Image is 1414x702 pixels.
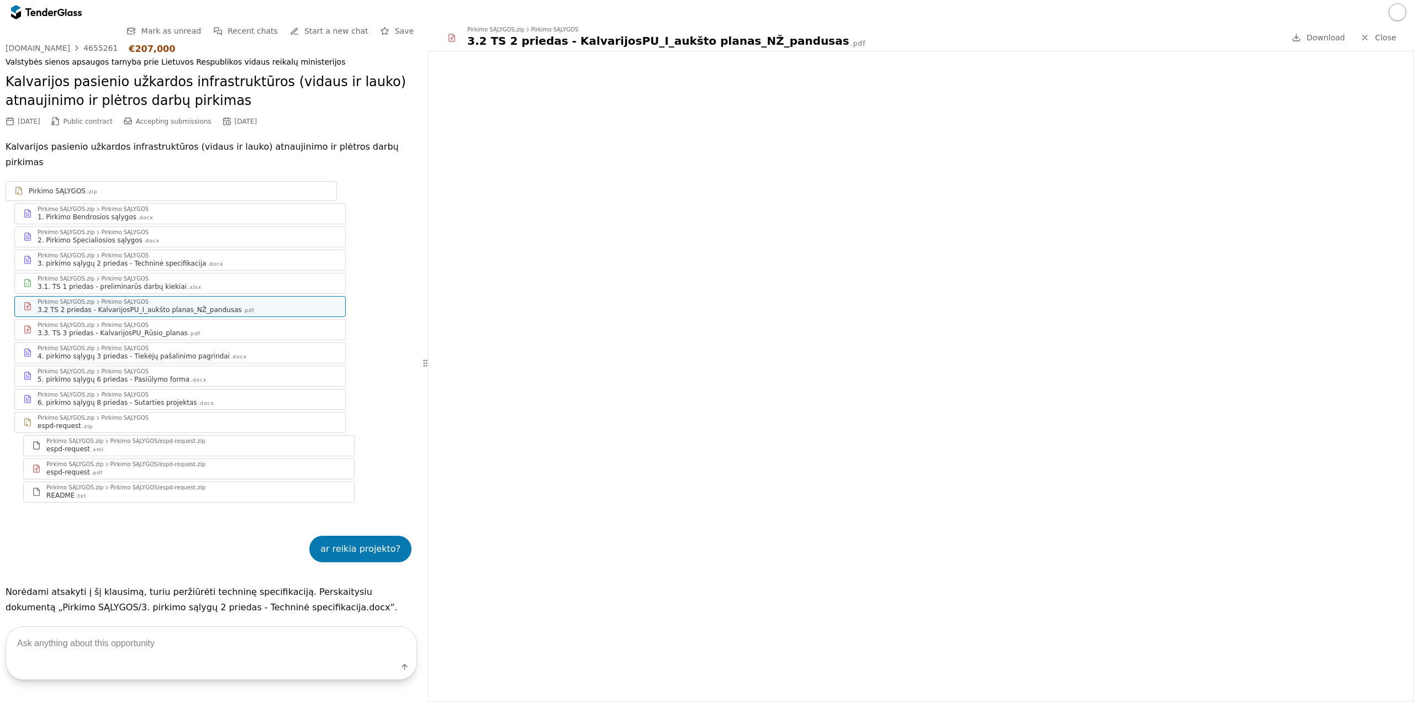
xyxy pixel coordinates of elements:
a: Pirkimo SĄLYGOS.zipPirkimo SĄLYGOS3.3. TS 3 priedas - KalvarijosPU_Rūsio_planas.pdf [14,319,346,340]
span: Public contract [64,118,113,125]
div: .docx [207,261,223,268]
div: .pdf [91,469,103,477]
div: .pdf [189,330,201,337]
a: Pirkimo SĄLYGOS.zipPirkimo SĄLYGOS3. pirkimo sąlygų 2 priedas - Techninė specifikacija.docx [14,250,346,271]
div: Pirkimo SĄLYGOS [101,346,149,351]
div: .docx [198,400,214,407]
button: Save [377,24,417,38]
div: 3.3. TS 3 priedas - KalvarijosPU_Rūsio_planas [38,329,188,337]
button: Recent chats [210,24,281,38]
div: ar reikia projekto? [320,541,400,557]
div: espd-request [46,445,90,453]
div: Pirkimo SĄLYGOS [101,207,149,212]
p: Norėdami atsakyti į šį klausimą, turiu peržiūrėti techninę specifikaciją. Perskaitysiu dokumentą ... [6,584,417,615]
a: Pirkimo SĄLYGOS.zipPirkimo SĄLYGOS5. pirkimo sąlygų 6 priedas - Pasiūlymo forma.docx [14,366,346,387]
div: 1. Pirkimo Bendrosios sąlygos [38,213,136,221]
div: .zip [87,188,97,196]
div: Pirkimo SĄLYGOS.zip [38,230,94,235]
div: .docx [144,237,160,245]
div: .zip [82,423,93,430]
div: Pirkimo SĄLYGOS.zip [38,346,94,351]
div: Pirkimo SĄLYGOS [101,276,149,282]
a: Pirkimo SĄLYGOS.zipPirkimo SĄLYGOS1. Pirkimo Bendrosios sąlygos.docx [14,203,346,224]
div: Pirkimo SĄLYGOS.zip [38,253,94,258]
div: Valstybės sienos apsaugos tarnyba prie Lietuvos Respublikos vidaus reikalų ministerijos [6,57,417,67]
div: Pirkimo SĄLYGOS [101,392,149,398]
p: Kalvarijos pasienio užkardos infrastruktūros (vidaus ir lauko) atnaujinimo ir plėtros darbų pirkimas [6,139,417,170]
div: .pdf [243,307,255,314]
div: Pirkimo SĄLYGOS [101,230,149,235]
div: .docx [191,377,207,384]
a: Pirkimo SĄLYGOS.zipPirkimo SĄLYGOS2. Pirkimo Specialiosios sąlygos.docx [14,226,346,247]
div: README [46,491,75,500]
div: 3.2 TS 2 priedas - KalvarijosPU_I_aukšto planas_NŽ_pandusas [38,305,242,314]
div: Pirkimo SĄLYGOS [101,323,149,328]
div: Pirkimo SĄLYGOS.zip [38,415,94,421]
a: Pirkimo SĄLYGOS.zip [6,181,337,201]
h2: Kalvarijos pasienio užkardos infrastruktūros (vidaus ir lauko) atnaujinimo ir plėtros darbų pirkimas [6,73,417,110]
div: Pirkimo SĄLYGOS.zip [38,392,94,398]
div: 6. pirkimo sąlygų 8 priedas - Sutarties projektas [38,398,197,407]
div: [DOMAIN_NAME] [6,44,70,52]
a: Pirkimo SĄLYGOS.zipPirkimo SĄLYGOS/espd-request.zipespd-request.xml [23,435,355,456]
div: Pirkimo SĄLYGOS/espd-request.zip [110,462,205,467]
div: Pirkimo SĄLYGOS.zip [467,27,524,33]
div: [DATE] [18,118,40,125]
div: Pirkimo SĄLYGOS.zip [38,276,94,282]
a: Pirkimo SĄLYGOS.zipPirkimo SĄLYGOS3.1. TS 1 priedas - preliminarūs darbų kiekiai.xlsx [14,273,346,294]
div: [DATE] [235,118,257,125]
a: Pirkimo SĄLYGOS.zipPirkimo SĄLYGOS3.2 TS 2 priedas - KalvarijosPU_I_aukšto planas_NŽ_pandusas.pdf [14,296,346,317]
div: 4655261 [83,44,118,52]
div: €207,000 [129,44,175,54]
span: Download [1306,33,1345,42]
div: Pirkimo SĄLYGOS [29,187,86,196]
a: Pirkimo SĄLYGOS.zipPirkimo SĄLYGOS6. pirkimo sąlygų 8 priedas - Sutarties projektas.docx [14,389,346,410]
div: Pirkimo SĄLYGOS.zip [46,485,103,490]
span: Save [395,27,414,35]
div: Pirkimo SĄLYGOS.zip [38,323,94,328]
div: Pirkimo SĄLYGOS/espd-request.zip [110,439,205,444]
div: Pirkimo SĄLYGOS [101,299,149,305]
div: .docx [231,353,247,361]
button: Mark as unread [124,24,205,38]
div: 3.1. TS 1 priedas - preliminarūs darbų kiekiai [38,282,187,291]
div: .pdf [850,39,866,49]
div: 2. Pirkimo Specialiosios sąlygos [38,236,143,245]
div: .xlsx [188,284,202,291]
span: Close [1375,33,1396,42]
div: Pirkimo SĄLYGOS/espd-request.zip [110,485,205,490]
a: Close [1354,31,1403,45]
span: Recent chats [228,27,278,35]
div: .docx [138,214,154,221]
a: Download [1289,31,1348,45]
span: Mark as unread [141,27,202,35]
div: Pirkimo SĄLYGOS [101,415,149,421]
a: Pirkimo SĄLYGOS.zipPirkimo SĄLYGOS/espd-request.zipespd-request.pdf [23,458,355,479]
div: Pirkimo SĄLYGOS [531,27,578,33]
div: Pirkimo SĄLYGOS.zip [38,369,94,374]
div: Pirkimo SĄLYGOS.zip [46,439,103,444]
div: 3. pirkimo sąlygų 2 priedas - Techninė specifikacija [38,259,206,268]
div: 4. pirkimo sąlygų 3 priedas - Tiekėjų pašalinimo pagrindai [38,352,230,361]
a: Start a new chat [287,24,372,38]
div: Pirkimo SĄLYGOS.zip [38,299,94,305]
div: 3.2 TS 2 priedas - KalvarijosPU_I_aukšto planas_NŽ_pandusas [467,33,849,49]
a: [DOMAIN_NAME]4655261 [6,44,118,52]
a: Pirkimo SĄLYGOS.zipPirkimo SĄLYGOS/espd-request.zipREADME.txt [23,482,355,503]
div: Pirkimo SĄLYGOS.zip [38,207,94,212]
div: .txt [76,493,86,500]
div: Pirkimo SĄLYGOS.zip [46,462,103,467]
a: Pirkimo SĄLYGOS.zipPirkimo SĄLYGOS4. pirkimo sąlygų 3 priedas - Tiekėjų pašalinimo pagrindai.docx [14,342,346,363]
a: Pirkimo SĄLYGOS.zipPirkimo SĄLYGOSespd-request.zip [14,412,346,433]
div: .xml [91,446,104,453]
div: espd-request [46,468,90,477]
div: Pirkimo SĄLYGOS [101,369,149,374]
div: Pirkimo SĄLYGOS [101,253,149,258]
span: Start a new chat [304,27,368,35]
div: espd-request [38,421,81,430]
span: Accepting submissions [136,118,212,125]
div: 5. pirkimo sąlygų 6 priedas - Pasiūlymo forma [38,375,189,384]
